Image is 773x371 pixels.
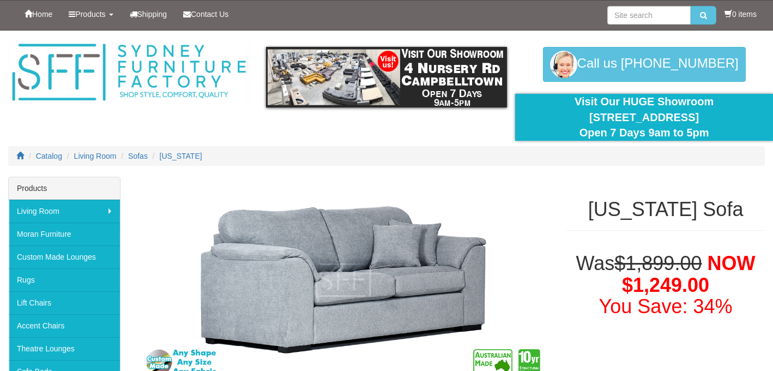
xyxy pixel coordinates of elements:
a: [US_STATE] [160,152,202,160]
a: Catalog [36,152,62,160]
a: Lift Chairs [9,291,120,314]
span: Home [32,10,52,19]
a: Living Room [74,152,117,160]
a: Home [16,1,61,28]
a: Products [61,1,121,28]
li: 0 items [724,9,757,20]
a: Moran Furniture [9,223,120,246]
a: Accent Chairs [9,314,120,337]
img: Sydney Furniture Factory [8,41,250,104]
a: Shipping [122,1,176,28]
a: Theatre Lounges [9,337,120,360]
a: Custom Made Lounges [9,246,120,268]
div: Visit Our HUGE Showroom [STREET_ADDRESS] Open 7 Days 9am to 5pm [523,94,765,141]
a: Contact Us [175,1,237,28]
div: Products [9,177,120,200]
font: You Save: 34% [599,295,733,318]
h1: [US_STATE] Sofa [566,199,765,220]
a: Sofas [128,152,148,160]
h1: Was [566,253,765,318]
span: Shipping [137,10,167,19]
a: Rugs [9,268,120,291]
del: $1,899.00 [614,252,702,274]
input: Site search [607,6,691,25]
img: showroom.gif [266,47,508,107]
span: Products [75,10,105,19]
span: NOW $1,249.00 [622,252,755,296]
span: Contact Us [191,10,228,19]
a: Living Room [9,200,120,223]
